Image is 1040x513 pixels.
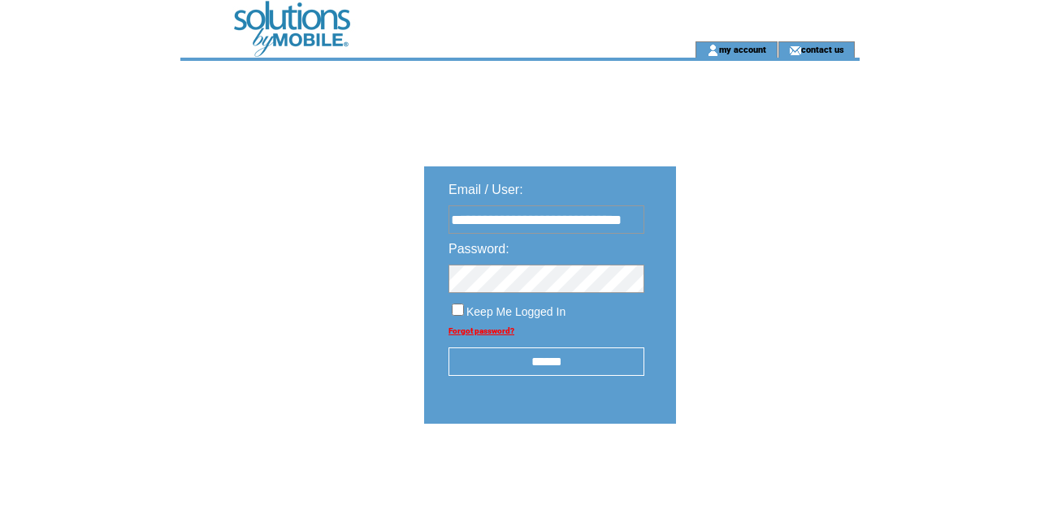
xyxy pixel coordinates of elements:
span: Email / User: [448,183,523,196]
img: transparent.png [723,464,804,485]
span: Keep Me Logged In [466,305,565,318]
span: Password: [448,242,509,256]
img: contact_us_icon.gif [789,44,801,57]
a: my account [719,44,766,54]
a: contact us [801,44,844,54]
a: Forgot password? [448,326,514,335]
img: account_icon.gif [707,44,719,57]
